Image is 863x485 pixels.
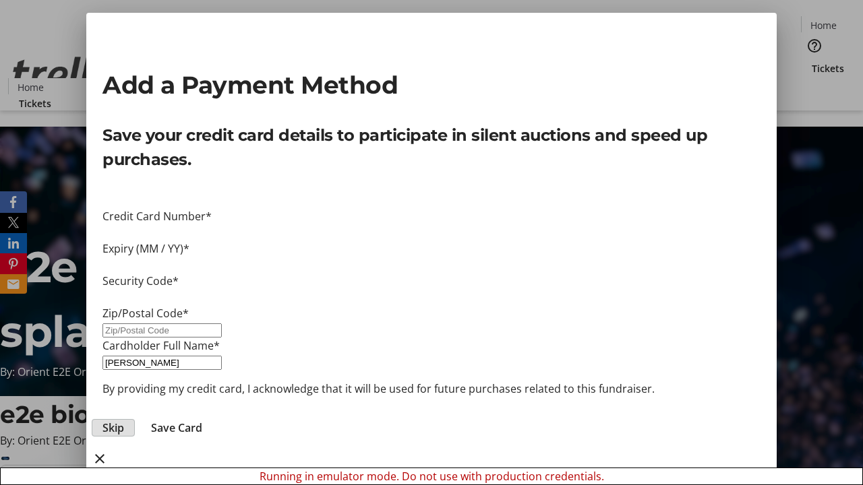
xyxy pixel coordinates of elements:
[102,420,124,436] span: Skip
[102,306,189,321] label: Zip/Postal Code*
[102,224,761,240] iframe: Secure card number input frame
[102,241,189,256] label: Expiry (MM / YY)*
[102,273,179,288] label: Security Code*
[140,420,213,436] button: Save Card
[102,289,761,305] iframe: Secure CVC input frame
[102,123,761,172] p: Save your credit card details to participate in silent auctions and speed up purchases.
[102,257,761,273] iframe: Secure expiration date input frame
[102,381,761,397] p: By providing my credit card, I acknowledge that it will be used for future purchases related to t...
[102,356,222,370] input: Card Holder Name
[102,209,212,224] label: Credit Card Number*
[102,67,761,103] h2: Add a Payment Method
[102,323,222,337] input: Zip/Postal Code
[86,445,113,472] button: close
[92,419,135,437] button: Skip
[151,420,202,436] span: Save Card
[102,338,220,353] label: Cardholder Full Name*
